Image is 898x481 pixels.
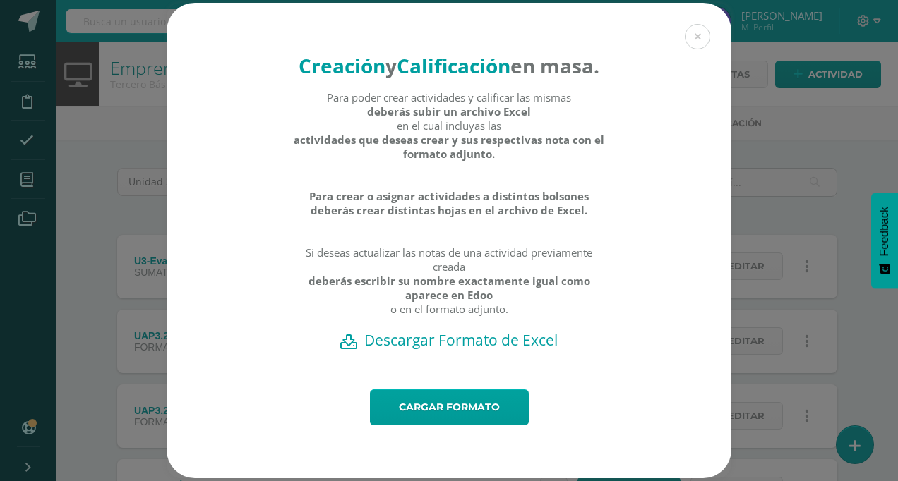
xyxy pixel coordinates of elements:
div: Para poder crear actividades y calificar las mismas en el cual incluyas las Si deseas actualizar ... [293,90,606,330]
strong: Calificación [397,52,510,79]
strong: deberás escribir su nombre exactamente igual como aparece en Edoo [293,274,606,302]
strong: actividades que deseas crear y sus respectivas nota con el formato adjunto. [293,133,606,161]
h4: en masa. [293,52,606,79]
span: Feedback [878,207,891,256]
a: Cargar formato [370,389,529,425]
strong: Para crear o asignar actividades a distintos bolsones deberás crear distintas hojas en el archivo... [293,189,606,217]
strong: Creación [299,52,385,79]
strong: deberás subir un archivo Excel [367,104,531,118]
button: Close (Esc) [685,24,710,49]
strong: y [385,52,397,79]
button: Feedback - Mostrar encuesta [871,193,898,288]
a: Descargar Formato de Excel [191,330,707,350]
